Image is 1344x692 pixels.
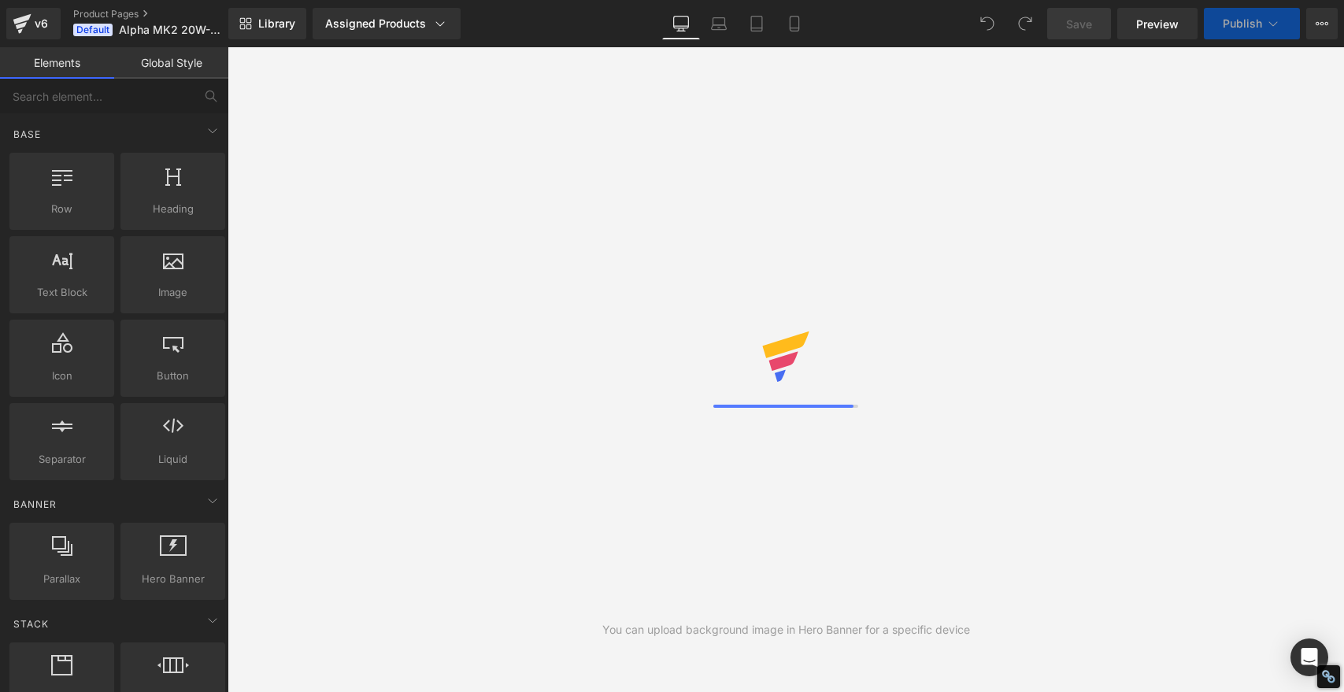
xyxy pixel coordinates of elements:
a: Product Pages [73,8,254,20]
span: Button [125,368,220,384]
a: v6 [6,8,61,39]
button: Publish [1204,8,1300,39]
span: Banner [12,497,58,512]
a: Laptop [700,8,738,39]
a: Global Style [114,47,228,79]
span: Liquid [125,451,220,468]
div: You can upload background image in Hero Banner for a specific device [602,621,970,638]
span: Save [1066,16,1092,32]
a: Preview [1117,8,1198,39]
a: Mobile [776,8,813,39]
a: Tablet [738,8,776,39]
span: Icon [14,368,109,384]
span: Heading [125,201,220,217]
span: Text Block [14,284,109,301]
span: Hero Banner [125,571,220,587]
span: Alpha MK2 20W-Newest [119,24,224,36]
span: Default [73,24,113,36]
span: Base [12,127,43,142]
div: Open Intercom Messenger [1290,638,1328,676]
span: Preview [1136,16,1179,32]
button: Redo [1009,8,1041,39]
a: New Library [228,8,306,39]
span: Library [258,17,295,31]
span: Row [14,201,109,217]
div: v6 [31,13,51,34]
span: Image [125,284,220,301]
span: Publish [1223,17,1262,30]
button: More [1306,8,1338,39]
span: Parallax [14,571,109,587]
span: Separator [14,451,109,468]
button: Undo [972,8,1003,39]
div: Assigned Products [325,16,448,31]
span: Stack [12,616,50,631]
div: Restore Info Box &#10;&#10;NoFollow Info:&#10; META-Robots NoFollow: &#09;true&#10; META-Robots N... [1321,669,1336,684]
a: Desktop [662,8,700,39]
